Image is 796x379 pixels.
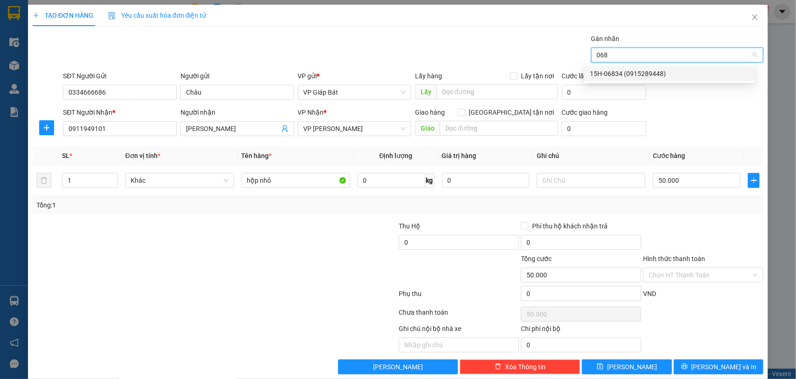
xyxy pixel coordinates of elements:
[597,363,603,371] span: save
[108,12,207,19] span: Yêu cầu xuất hóa đơn điện tử
[562,109,608,116] label: Cước giao hàng
[281,125,289,132] span: user-add
[442,173,530,188] input: 0
[505,362,546,372] span: Xóa Thông tin
[33,12,93,19] span: TẠO ĐƠN HÀNG
[32,19,82,41] span: Số 939 Giải Phóng (Đối diện Ga Giáp Bát)
[681,363,688,371] span: printer
[63,71,177,81] div: SĐT Người Gửi
[373,362,423,372] span: [PERSON_NAME]
[304,85,406,99] span: VP Giáp Bát
[460,359,580,374] button: deleteXóa Thông tin
[33,5,80,17] span: Kết Đoàn
[298,71,412,81] div: VP gửi
[39,120,54,135] button: plus
[242,173,350,188] input: VD: Bàn, Ghế
[692,362,757,372] span: [PERSON_NAME] và In
[415,72,442,80] span: Lấy hàng
[674,359,763,374] button: printer[PERSON_NAME] và In
[591,35,620,42] label: Gán nhãn
[180,71,294,81] div: Người gửi
[304,122,406,136] span: VP Nguyễn Văn Linh
[399,222,420,230] span: Thu Hộ
[415,109,445,116] span: Giao hàng
[380,152,413,159] span: Định lượng
[643,290,656,297] span: VND
[398,307,520,324] div: Chưa thanh toán
[495,363,501,371] span: delete
[533,147,649,165] th: Ghi chú
[562,121,646,136] input: Cước giao hàng
[518,71,558,81] span: Lấy tận nơi
[40,124,54,131] span: plus
[597,49,609,61] input: Gán nhãn
[5,30,25,63] img: logo
[399,324,519,338] div: Ghi chú nội bộ nhà xe
[88,47,135,56] span: GB10250149
[425,173,435,188] span: kg
[521,255,552,262] span: Tổng cước
[590,69,749,79] div: 15H-06834 (0915289448)
[653,152,685,159] span: Cước hàng
[607,362,657,372] span: [PERSON_NAME]
[298,109,324,116] span: VP Nhận
[33,12,39,19] span: plus
[415,84,436,99] span: Lấy
[62,152,69,159] span: SL
[108,12,116,20] img: icon
[440,121,558,136] input: Dọc đường
[582,359,671,374] button: save[PERSON_NAME]
[36,173,51,188] button: delete
[442,152,477,159] span: Giá trị hàng
[36,200,308,210] div: Tổng: 1
[748,173,760,188] button: plus
[528,221,611,231] span: Phí thu hộ khách nhận trả
[643,255,705,262] label: Hình thức thanh toán
[537,173,645,188] input: Ghi Chú
[465,107,558,117] span: [GEOGRAPHIC_DATA] tận nơi
[39,52,75,66] span: 15H-06834 (0915289448)
[742,5,768,31] button: Close
[338,359,458,374] button: [PERSON_NAME]
[748,177,759,184] span: plus
[63,107,177,117] div: SĐT Người Nhận
[399,338,519,352] input: Nhập ghi chú
[562,72,604,80] label: Cước lấy hàng
[584,66,754,81] div: 15H-06834 (0915289448)
[521,324,641,338] div: Chi phí nội bộ
[125,152,160,159] span: Đơn vị tính
[131,173,228,187] span: Khác
[436,84,558,99] input: Dọc đường
[415,121,440,136] span: Giao
[180,107,294,117] div: Người nhận
[751,14,759,21] span: close
[398,289,520,305] div: Phụ thu
[44,43,69,50] span: 19003239
[242,152,272,159] span: Tên hàng
[33,68,80,88] strong: PHIẾU GỬI HÀNG
[562,85,646,100] input: Cước lấy hàng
